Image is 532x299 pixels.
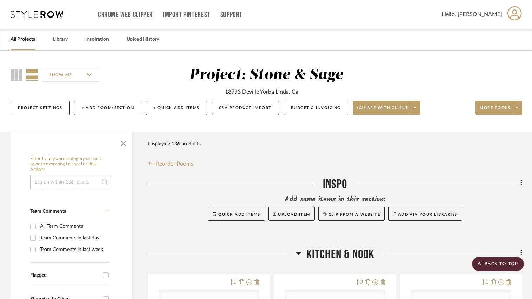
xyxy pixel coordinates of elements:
div: Team Comments in last week [40,244,108,255]
button: + Add Room/Section [74,101,141,115]
button: Project Settings [11,101,70,115]
div: Team Comments in last day [40,232,108,244]
span: Reorder Rooms [156,160,193,168]
input: Search within 136 results [30,175,112,189]
button: Budget & Invoicing [284,101,348,115]
a: Inspiration [85,35,109,44]
a: All Projects [11,35,35,44]
span: More tools [480,105,510,116]
button: Add via your libraries [388,207,462,221]
button: Quick Add Items [208,207,265,221]
a: Upload History [126,35,159,44]
div: Project: Stone & Sage [189,68,343,82]
button: Upload Item [268,207,315,221]
span: Team Comments [30,209,66,214]
span: Share with client [357,105,408,116]
div: All Team Comments [40,221,108,232]
a: Library [53,35,68,44]
div: 18793 Deville Yorba Linda, Ca [225,88,298,96]
a: Chrome Web Clipper [98,12,153,18]
button: Clip from a website [318,207,385,221]
a: Import Pinterest [163,12,210,18]
div: Add some items in this section: [148,195,522,205]
button: + Quick Add Items [146,101,207,115]
span: Kitchen & Nook [306,247,375,262]
div: Displaying 136 products [148,137,201,151]
a: Support [220,12,242,18]
span: Hello, [PERSON_NAME] [442,10,502,19]
button: Share with client [353,101,420,115]
scroll-to-top-button: BACK TO TOP [472,257,524,271]
button: More tools [475,101,522,115]
button: CSV Product Import [212,101,279,115]
h6: Filter by keyword, category or name prior to exporting to Excel or Bulk Actions [30,156,112,173]
button: Reorder Rooms [148,160,193,168]
button: Close [116,135,130,149]
span: Quick Add Items [218,213,260,217]
div: Flagged [30,272,99,278]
